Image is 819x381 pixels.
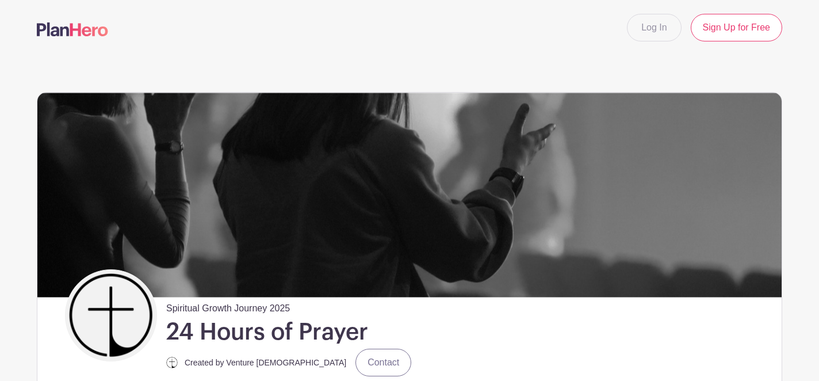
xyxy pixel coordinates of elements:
[37,93,782,297] img: worshipnight-16.jpg
[691,14,782,41] a: Sign Up for Free
[166,318,368,346] h1: 24 Hours of Prayer
[166,357,178,368] img: VCC_CrossOnly_Black.png
[37,22,108,36] img: logo-507f7623f17ff9eddc593b1ce0a138ce2505c220e1c5a4e2b4648c50719b7d32.svg
[355,349,411,376] a: Contact
[627,14,681,41] a: Log In
[185,358,346,367] small: Created by Venture [DEMOGRAPHIC_DATA]
[166,297,290,315] span: Spiritual Growth Journey 2025
[68,272,154,359] img: VCC_CrossOnly_Black.png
